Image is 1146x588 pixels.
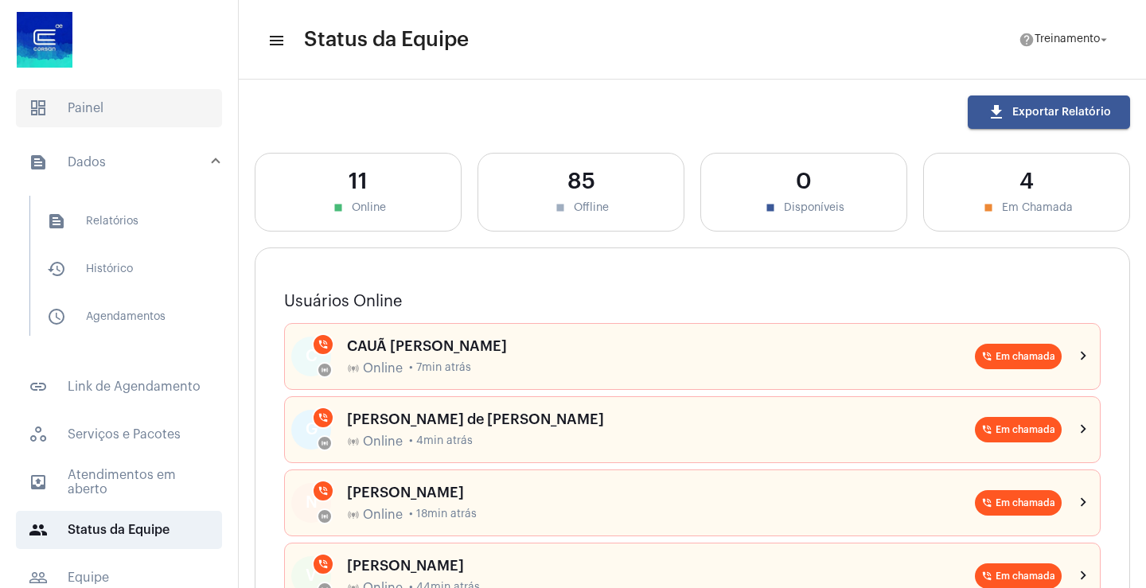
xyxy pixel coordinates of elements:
[267,31,283,50] mat-icon: sidenav icon
[13,8,76,72] img: d4669ae0-8c07-2337-4f67-34b0df7f5ae4.jpeg
[331,201,345,215] mat-icon: stop
[291,410,331,450] div: G
[940,201,1113,215] div: Em Chamada
[34,298,202,336] span: Agendamentos
[975,344,1062,369] mat-chip: Em chamada
[318,485,329,496] mat-icon: phone_in_talk
[553,201,567,215] mat-icon: stop
[271,201,445,215] div: Online
[1074,493,1093,512] mat-icon: chevron_right
[347,338,975,354] div: CAUÃ [PERSON_NAME]
[975,417,1062,442] mat-chip: Em chamada
[304,27,469,53] span: Status da Equipe
[717,169,891,194] div: 0
[47,259,66,278] mat-icon: sidenav icon
[1009,24,1121,56] button: Treinamento
[981,497,992,508] mat-icon: phone_in_talk
[321,512,329,520] mat-icon: online_prediction
[284,293,1101,310] h3: Usuários Online
[981,201,996,215] mat-icon: stop
[47,212,66,231] mat-icon: sidenav icon
[16,368,222,406] span: Link de Agendamento
[34,202,202,240] span: Relatórios
[347,485,975,500] div: [PERSON_NAME]
[981,424,992,435] mat-icon: phone_in_talk
[29,377,48,396] mat-icon: sidenav icon
[29,153,48,172] mat-icon: sidenav icon
[318,412,329,423] mat-icon: phone_in_talk
[29,425,48,444] span: sidenav icon
[987,107,1111,118] span: Exportar Relatório
[47,307,66,326] mat-icon: sidenav icon
[34,250,202,288] span: Histórico
[347,362,360,375] mat-icon: online_prediction
[763,201,778,215] mat-icon: stop
[1074,567,1093,586] mat-icon: chevron_right
[1019,32,1035,48] mat-icon: help
[29,568,48,587] mat-icon: sidenav icon
[291,483,331,523] div: N
[494,201,668,215] div: Offline
[409,508,477,520] span: • 18min atrás
[981,570,992,582] mat-icon: phone_in_talk
[321,439,329,447] mat-icon: online_prediction
[1035,34,1100,45] span: Treinamento
[975,490,1062,516] mat-chip: Em chamada
[271,169,445,194] div: 11
[347,508,360,521] mat-icon: online_prediction
[347,435,360,448] mat-icon: online_prediction
[987,103,1006,122] mat-icon: download
[10,188,238,358] div: sidenav iconDados
[968,95,1130,129] button: Exportar Relatório
[981,351,992,362] mat-icon: phone_in_talk
[16,89,222,127] span: Painel
[409,362,471,374] span: • 7min atrás
[1074,420,1093,439] mat-icon: chevron_right
[494,169,668,194] div: 85
[940,169,1113,194] div: 4
[363,434,403,449] span: Online
[291,337,331,376] div: C
[10,137,238,188] mat-expansion-panel-header: sidenav iconDados
[29,520,48,539] mat-icon: sidenav icon
[29,99,48,118] span: sidenav icon
[409,435,473,447] span: • 4min atrás
[347,558,975,574] div: [PERSON_NAME]
[347,411,975,427] div: [PERSON_NAME] de [PERSON_NAME]
[29,153,212,172] mat-panel-title: Dados
[29,473,48,492] mat-icon: sidenav icon
[318,559,329,570] mat-icon: phone_in_talk
[717,201,891,215] div: Disponíveis
[16,511,222,549] span: Status da Equipe
[318,339,329,350] mat-icon: phone_in_talk
[363,508,403,522] span: Online
[1097,33,1111,47] mat-icon: arrow_drop_down
[363,361,403,376] span: Online
[16,463,222,501] span: Atendimentos em aberto
[1074,347,1093,366] mat-icon: chevron_right
[16,415,222,454] span: Serviços e Pacotes
[321,366,329,374] mat-icon: online_prediction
